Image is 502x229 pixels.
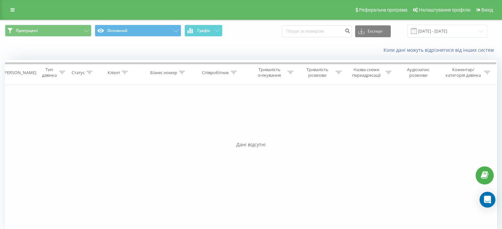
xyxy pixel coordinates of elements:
span: Пропущені [16,28,38,33]
div: Бізнес номер [150,70,177,75]
button: Основний [95,25,181,37]
div: Тривалість очікування [253,67,286,78]
button: Експорт [355,25,391,37]
div: Тривалість розмови [301,67,334,78]
button: Пропущені [5,25,91,37]
span: Вихід [482,7,493,13]
div: Open Intercom Messenger [480,192,495,208]
div: Аудіозапис розмови [399,67,438,78]
div: Співробітник [202,70,229,75]
div: Клієнт [108,70,120,75]
button: Графік [184,25,222,37]
div: [PERSON_NAME] [3,70,36,75]
div: Коментар/категорія дзвінка [444,67,483,78]
span: Реферальна програма [359,7,408,13]
div: Тип дзвінка [42,67,57,78]
a: Коли дані можуть відрізнятися вiд інших систем [384,47,497,53]
div: Дані відсутні [5,141,497,148]
span: Налаштування профілю [419,7,470,13]
span: Графік [197,28,210,33]
div: Статус [72,70,85,75]
input: Пошук за номером [282,25,352,37]
div: Назва схеми переадресації [349,67,384,78]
